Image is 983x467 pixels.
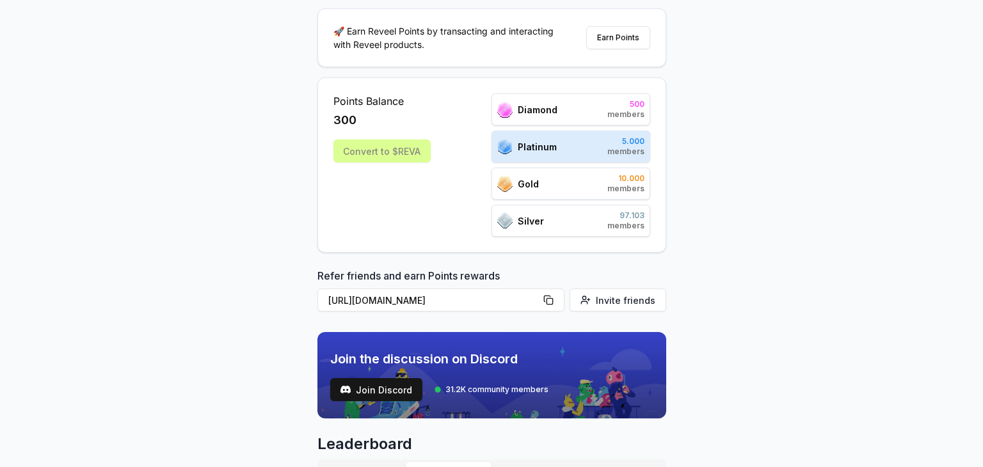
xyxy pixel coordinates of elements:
[607,136,644,146] span: 5.000
[596,294,655,307] span: Invite friends
[317,289,564,312] button: [URL][DOMAIN_NAME]
[333,111,356,129] span: 300
[607,184,644,194] span: members
[497,138,513,155] img: ranks_icon
[330,378,422,401] button: Join Discord
[340,384,351,395] img: test
[330,350,548,368] span: Join the discussion on Discord
[586,26,650,49] button: Earn Points
[497,102,513,118] img: ranks_icon
[333,24,564,51] p: 🚀 Earn Reveel Points by transacting and interacting with Reveel products.
[570,289,666,312] button: Invite friends
[518,103,557,116] span: Diamond
[607,173,644,184] span: 10.000
[497,176,513,192] img: ranks_icon
[330,378,422,401] a: testJoin Discord
[333,93,431,109] span: Points Balance
[607,210,644,221] span: 97.103
[317,434,666,454] span: Leaderboard
[356,383,412,397] span: Join Discord
[607,99,644,109] span: 500
[518,214,544,228] span: Silver
[518,177,539,191] span: Gold
[607,146,644,157] span: members
[497,212,513,229] img: ranks_icon
[317,332,666,418] img: discord_banner
[317,268,666,317] div: Refer friends and earn Points rewards
[607,109,644,120] span: members
[445,384,548,395] span: 31.2K community members
[518,140,557,154] span: Platinum
[607,221,644,231] span: members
